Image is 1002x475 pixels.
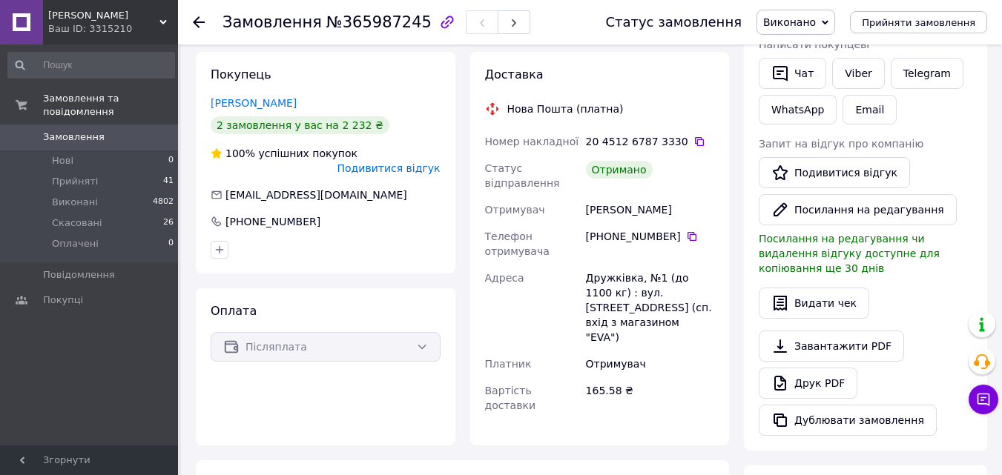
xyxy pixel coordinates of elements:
a: Завантажити PDF [759,330,904,362]
span: Прийняті [52,175,98,188]
div: Отримувач [583,351,717,377]
span: 41 [163,175,174,188]
span: Отримувач [485,204,545,216]
div: 20 4512 6787 3330 [586,134,714,149]
span: [EMAIL_ADDRESS][DOMAIN_NAME] [225,189,407,201]
span: Телефон отримувача [485,230,550,257]
div: Отримано [586,161,653,179]
span: 0 [168,154,174,167]
div: [PERSON_NAME] [583,196,717,223]
span: №365987245 [326,13,432,31]
span: Прийняти замовлення [862,17,975,28]
div: [PHONE_NUMBER] [586,229,714,244]
span: 26 [163,216,174,230]
span: Виконано [763,16,816,28]
button: Прийняти замовлення [850,11,987,33]
span: 4802 [153,196,174,209]
span: Оплачені [52,237,99,250]
button: Дублювати замовлення [759,405,937,436]
button: Чат з покупцем [969,385,998,414]
div: Повернутися назад [193,15,205,30]
button: Чат [759,58,826,89]
span: Запит на відгук про компанію [759,138,923,150]
input: Пошук [7,52,175,79]
span: Номер накладної [485,136,579,147]
div: Дружківка, №1 (до 1100 кг) : вул. [STREET_ADDRESS] (сп. вхід з магазином "EVA") [583,265,717,351]
span: Статус відправлення [485,162,560,189]
span: Подивитися відгук [337,162,441,174]
div: [PHONE_NUMBER] [224,214,322,229]
a: Viber [832,58,884,89]
a: [PERSON_NAME] [211,97,297,109]
div: 165.58 ₴ [583,377,717,419]
span: 0 [168,237,174,250]
span: Платник [485,358,532,370]
div: 2 замовлення у вас на 2 232 ₴ [211,116,389,134]
span: Покупці [43,293,83,307]
span: Повідомлення [43,268,115,282]
span: Нові [52,154,73,167]
div: Ваш ID: 3315210 [48,22,178,36]
div: Нова Пошта (платна) [504,102,627,116]
span: 100% [225,147,255,159]
a: WhatsApp [759,95,837,124]
span: Написати покупцеві [759,39,869,50]
span: Посилання на редагування чи видалення відгуку доступне для копіювання ще 30 днів [759,233,940,274]
a: Подивитися відгук [759,157,910,188]
span: Доставка [485,67,544,82]
a: Telegram [891,58,963,89]
span: Замовлення та повідомлення [43,92,178,119]
span: Оплата [211,304,257,318]
span: Скасовані [52,216,102,230]
button: Видати чек [759,288,869,319]
a: Друк PDF [759,368,857,399]
button: Email [843,95,897,124]
div: успішних покупок [211,146,357,161]
span: Покупець [211,67,271,82]
span: Замовлення [223,13,322,31]
span: Вартість доставки [485,385,535,411]
button: Посилання на редагування [759,194,957,225]
span: Виконані [52,196,98,209]
span: Замовлення [43,130,105,144]
span: Адреса [485,272,524,284]
span: ТД Петровський [48,9,159,22]
div: Статус замовлення [605,15,742,30]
